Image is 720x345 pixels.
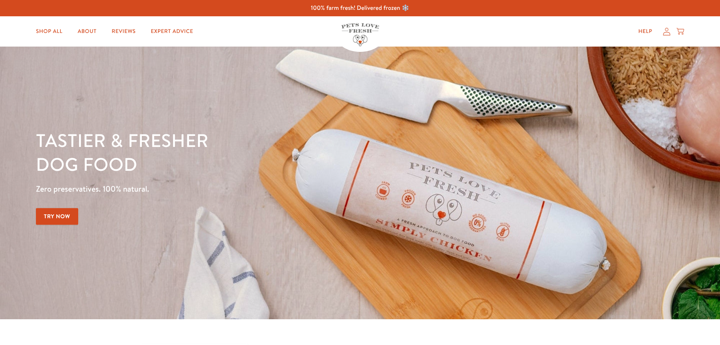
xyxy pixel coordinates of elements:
[36,182,468,196] p: Zero preservatives. 100% natural.
[71,24,102,39] a: About
[145,24,199,39] a: Expert Advice
[30,24,68,39] a: Shop All
[632,24,658,39] a: Help
[341,23,379,46] img: Pets Love Fresh
[36,208,78,225] a: Try Now
[36,129,468,176] h1: Tastier & fresher dog food
[106,24,142,39] a: Reviews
